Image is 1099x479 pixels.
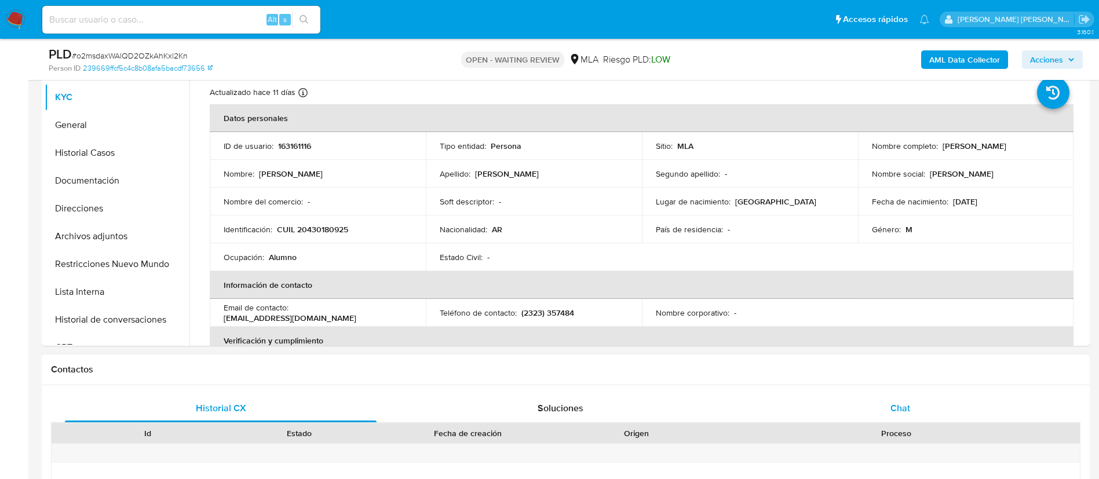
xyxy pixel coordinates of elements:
p: - [499,196,501,207]
p: MLA [677,141,693,151]
input: Buscar usuario o caso... [42,12,320,27]
p: - [487,252,490,262]
th: Información de contacto [210,271,1074,299]
p: Alumno [269,252,297,262]
div: Proceso [721,427,1072,439]
p: Nombre completo : [872,141,938,151]
p: 163161116 [278,141,311,151]
p: - [308,196,310,207]
span: # o2msdaxWAlQD2OZkAhKxl2Kn [72,50,188,61]
p: Nombre social : [872,169,925,179]
p: Persona [491,141,521,151]
div: Origen [569,427,704,439]
p: Lugar de nacimiento : [656,196,731,207]
p: [PERSON_NAME] [930,169,994,179]
p: - [728,224,730,235]
p: Nombre corporativo : [656,308,729,318]
p: [DATE] [953,196,977,207]
div: Id [80,427,216,439]
span: s [283,14,287,25]
p: [EMAIL_ADDRESS][DOMAIN_NAME] [224,313,356,323]
p: OPEN - WAITING REVIEW [461,52,564,68]
button: Historial Casos [45,139,189,167]
p: AR [492,224,502,235]
button: General [45,111,189,139]
p: - [725,169,727,179]
p: ID de usuario : [224,141,273,151]
span: LOW [651,53,670,66]
button: Lista Interna [45,278,189,306]
p: Identificación : [224,224,272,235]
button: CBT [45,334,189,361]
button: Documentación [45,167,189,195]
b: PLD [49,45,72,63]
span: 3.160.1 [1077,27,1093,36]
button: Direcciones [45,195,189,222]
p: M [906,224,912,235]
a: Notificaciones [919,14,929,24]
p: Teléfono de contacto : [440,308,517,318]
span: Historial CX [196,401,246,415]
p: Nombre : [224,169,254,179]
p: [PERSON_NAME] [943,141,1006,151]
span: Acciones [1030,50,1063,69]
p: [PERSON_NAME] [259,169,323,179]
p: Estado Civil : [440,252,483,262]
p: (2323) 357484 [521,308,574,318]
p: Actualizado hace 11 días [210,87,295,98]
button: Historial de conversaciones [45,306,189,334]
th: Datos personales [210,104,1074,132]
b: Person ID [49,63,81,74]
p: Email de contacto : [224,302,289,313]
button: search-icon [292,12,316,28]
p: País de residencia : [656,224,723,235]
p: Nombre del comercio : [224,196,303,207]
b: AML Data Collector [929,50,1000,69]
button: AML Data Collector [921,50,1008,69]
p: [GEOGRAPHIC_DATA] [735,196,816,207]
span: Soluciones [538,401,583,415]
a: Salir [1078,13,1090,25]
div: Estado [232,427,367,439]
button: KYC [45,83,189,111]
p: Soft descriptor : [440,196,494,207]
h1: Contactos [51,364,1080,375]
p: maria.acosta@mercadolibre.com [958,14,1075,25]
span: Alt [268,14,277,25]
p: [PERSON_NAME] [475,169,539,179]
th: Verificación y cumplimiento [210,327,1074,354]
div: MLA [569,53,598,66]
p: Ocupación : [224,252,264,262]
button: Acciones [1022,50,1083,69]
p: Tipo entidad : [440,141,486,151]
button: Restricciones Nuevo Mundo [45,250,189,278]
div: Fecha de creación [384,427,553,439]
span: Riesgo PLD: [603,53,670,66]
p: Nacionalidad : [440,224,487,235]
p: Segundo apellido : [656,169,720,179]
p: Sitio : [656,141,673,151]
p: Fecha de nacimiento : [872,196,948,207]
p: - [734,308,736,318]
span: Accesos rápidos [843,13,908,25]
p: Género : [872,224,901,235]
p: Apellido : [440,169,470,179]
p: CUIL 20430180925 [277,224,348,235]
button: Archivos adjuntos [45,222,189,250]
span: Chat [890,401,910,415]
a: 239669ffcf5c4c8b08afa5bacdf73656 [83,63,213,74]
